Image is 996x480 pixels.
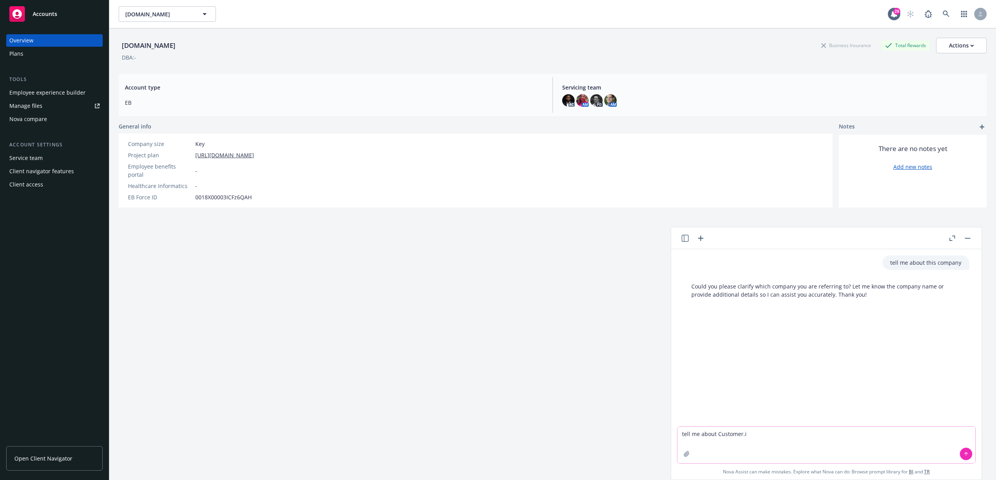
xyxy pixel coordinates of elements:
div: Client access [9,178,43,191]
div: DBA: - [122,53,136,62]
a: Client navigator features [6,165,103,178]
a: Start snowing [903,6,918,22]
img: photo [604,94,617,107]
div: 29 [893,8,900,15]
p: tell me about this company [890,258,961,267]
div: Plans [9,47,23,60]
span: - [195,167,197,175]
span: Accounts [33,11,57,17]
div: Service team [9,152,43,164]
button: [DOMAIN_NAME] [119,6,216,22]
a: Nova compare [6,113,103,125]
img: photo [590,94,603,107]
a: Accounts [6,3,103,25]
div: Overview [9,34,33,47]
textarea: tell me about Customer. [677,427,975,463]
span: Servicing team [562,83,980,91]
a: Search [938,6,954,22]
div: Employee benefits portal [128,162,192,179]
div: Healthcare Informatics [128,182,192,190]
div: Account settings [6,141,103,149]
span: - [195,182,197,190]
span: 0018X00003ICFz6QAH [195,193,252,201]
div: Client navigator features [9,165,74,178]
a: Switch app [956,6,972,22]
div: Business Insurance [817,40,875,50]
div: [DOMAIN_NAME] [119,40,179,51]
div: Nova compare [9,113,47,125]
span: Account type [125,83,543,91]
a: Employee experience builder [6,86,103,99]
img: photo [562,94,575,107]
span: EB [125,98,543,107]
div: Tools [6,76,103,83]
a: Service team [6,152,103,164]
span: [DOMAIN_NAME] [125,10,193,18]
a: Client access [6,178,103,191]
p: Could you please clarify which company you are referring to? Let me know the company name or prov... [691,282,961,299]
a: Plans [6,47,103,60]
span: There are no notes yet [879,144,947,153]
div: Actions [949,38,974,53]
a: Overview [6,34,103,47]
a: Manage files [6,100,103,112]
img: photo [576,94,589,107]
span: General info [119,122,151,130]
div: Company size [128,140,192,148]
a: [URL][DOMAIN_NAME] [195,151,254,159]
div: EB Force ID [128,193,192,201]
a: TR [924,468,930,475]
span: Open Client Navigator [14,454,72,462]
a: Add new notes [893,163,932,171]
a: add [977,122,987,132]
div: Manage files [9,100,42,112]
div: Total Rewards [881,40,930,50]
div: Employee experience builder [9,86,86,99]
a: BI [909,468,914,475]
span: Notes [839,122,855,132]
span: Nova Assist can make mistakes. Explore what Nova can do: Browse prompt library for and [674,464,978,480]
div: Project plan [128,151,192,159]
button: Actions [936,38,987,53]
span: Key [195,140,205,148]
a: Report a Bug [921,6,936,22]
